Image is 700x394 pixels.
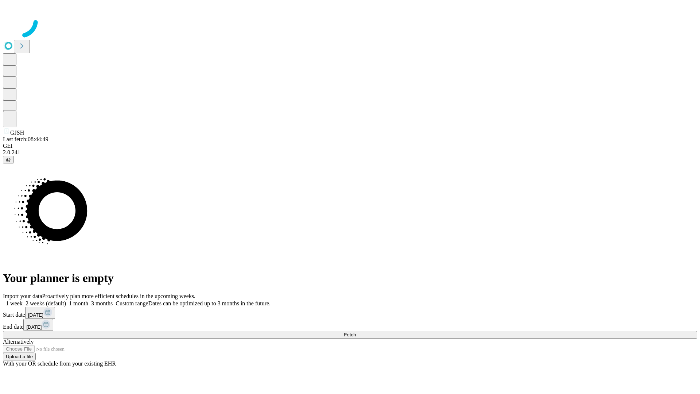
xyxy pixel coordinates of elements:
[3,353,36,360] button: Upload a file
[91,300,113,306] span: 3 months
[3,331,697,339] button: Fetch
[42,293,195,299] span: Proactively plan more efficient schedules in the upcoming weeks.
[3,156,14,163] button: @
[3,143,697,149] div: GEI
[3,360,116,367] span: With your OR schedule from your existing EHR
[69,300,88,306] span: 1 month
[25,307,55,319] button: [DATE]
[10,130,24,136] span: GJSH
[116,300,148,306] span: Custom range
[3,271,697,285] h1: Your planner is empty
[3,136,48,142] span: Last fetch: 08:44:49
[3,293,42,299] span: Import your data
[148,300,271,306] span: Dates can be optimized up to 3 months in the future.
[6,300,23,306] span: 1 week
[344,332,356,337] span: Fetch
[3,307,697,319] div: Start date
[26,300,66,306] span: 2 weeks (default)
[6,157,11,162] span: @
[23,319,53,331] button: [DATE]
[28,312,43,318] span: [DATE]
[26,324,42,330] span: [DATE]
[3,149,697,156] div: 2.0.241
[3,319,697,331] div: End date
[3,339,34,345] span: Alternatively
